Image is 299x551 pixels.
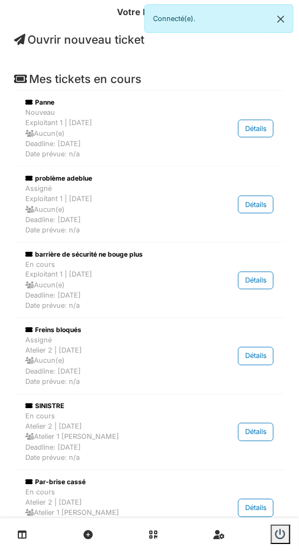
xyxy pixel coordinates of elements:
div: En cours Atelier 2 | [DATE] Atelier 1 [PERSON_NAME] Deadline: [DATE] Date prévue: [DATE] [25,487,207,539]
a: Panne NouveauExploitant 1 | [DATE] Aucun(e)Deadline: [DATE]Date prévue: n/a Détails [23,95,276,162]
div: Par-brise cassé [25,478,207,487]
div: problème adeblue [25,174,207,183]
a: problème adeblue AssignéExploitant 1 | [DATE] Aucun(e)Deadline: [DATE]Date prévue: n/a Détails [23,171,276,238]
div: Détails [238,120,274,137]
button: Close [269,5,293,33]
h6: Votre helpdesk [117,7,182,17]
div: Panne [25,98,207,107]
div: Détails [238,499,274,517]
div: Détails [238,196,274,213]
div: Freins bloqués [25,326,207,335]
div: Assigné Exploitant 1 | [DATE] Aucun(e) Deadline: [DATE] Date prévue: n/a [25,183,207,235]
div: Nouveau Exploitant 1 | [DATE] Aucun(e) Deadline: [DATE] Date prévue: n/a [25,107,207,159]
a: barrière de sécurité ne bouge plus En coursExploitant 1 | [DATE] Aucun(e)Deadline: [DATE]Date pré... [23,247,276,314]
div: Détails [238,272,274,290]
div: barrière de sécurité ne bouge plus [25,250,207,259]
h4: Mes tickets en cours [14,72,285,86]
a: Ouvrir nouveau ticket [14,33,144,46]
a: Freins bloqués AssignéAtelier 2 | [DATE] Aucun(e)Deadline: [DATE]Date prévue: n/a Détails [23,323,276,390]
div: Connecté(e). [144,4,294,33]
div: En cours Atelier 2 | [DATE] Atelier 1 [PERSON_NAME] Deadline: [DATE] Date prévue: n/a [25,411,207,463]
div: En cours Exploitant 1 | [DATE] Aucun(e) Deadline: [DATE] Date prévue: n/a [25,259,207,311]
div: Assigné Atelier 2 | [DATE] Aucun(e) Deadline: [DATE] Date prévue: n/a [25,335,207,387]
div: SINISTRE [25,402,207,411]
a: SINISTRE En coursAtelier 2 | [DATE] Atelier 1 [PERSON_NAME]Deadline: [DATE]Date prévue: n/a Détails [23,399,276,466]
div: Détails [238,423,274,441]
div: Détails [238,347,274,365]
a: Par-brise cassé En coursAtelier 2 | [DATE] Atelier 1 [PERSON_NAME]Deadline: [DATE]Date prévue: [D... [23,475,276,542]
